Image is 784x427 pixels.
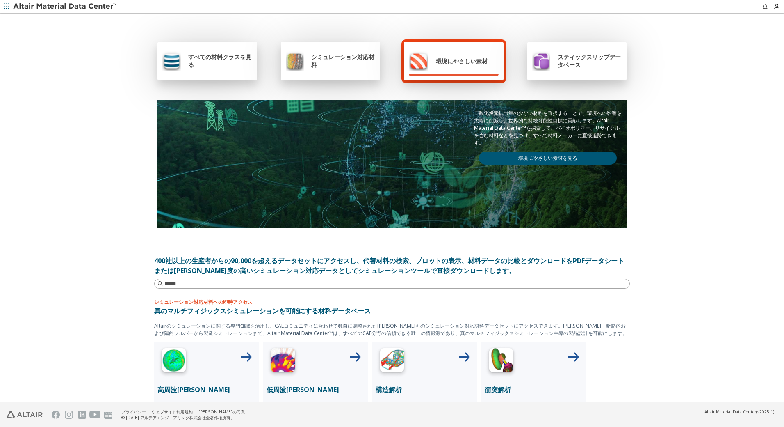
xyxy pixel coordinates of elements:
[7,411,43,418] img: アルテアエンジニアリング
[157,345,190,378] img: 高周波アイコン
[485,385,583,395] p: 衝突解析
[188,53,252,69] span: すべての材料クラスを見る
[121,415,245,420] div: © [DATE] アルテアエンジニアリング株式会社全著作権所有。
[154,298,630,306] p: シミュレーション対応材料への即時アクセス
[474,110,622,147] p: 二酸化炭素排出量の少ない材料を選択することで、環境への影響を大幅に削減し、世界的な持続可能性目標に貢献します。Altair Material Data Center™を探索して、バイオポリマー、...
[286,51,304,71] img: シミュレーション対応材料
[267,345,299,378] img: 低周波アイコン
[13,2,118,11] img: Altair Material Data Center
[479,152,617,165] a: 環境にやさしい素材を見る
[376,385,474,395] p: 構造解析
[704,409,774,415] div: (v2025.1)
[121,409,146,415] a: プライバシー
[198,409,245,415] a: [PERSON_NAME]の同意
[376,345,408,378] img: 構造解析アイコン
[267,385,365,395] p: 低周波[PERSON_NAME]
[152,409,193,415] a: ウェブサイト利用規約
[704,409,756,415] span: Altair Material Data Center
[162,51,181,71] img: すべての材料クラスを見る
[558,53,622,69] span: スティックスリップデータベース
[157,385,256,395] p: 高周波[PERSON_NAME]
[311,53,375,69] span: シミュレーション対応材料
[154,306,630,316] p: 真のマルチフィジックスシミュレーションを可能にする材料データベース
[532,51,550,71] img: スティックスリップデータベース
[436,57,488,65] span: 環境にやさしい素材
[485,345,517,378] img: 衝突解析アイコン
[409,51,428,71] img: 環境にやさしい素材
[154,256,630,275] div: 400社以上の生産者からの90,000を超えるデータセットにアクセスし、代替材料の検索、プロットの表示、材料データの比較とダウンロードをPDFデータシートまたは[PERSON_NAME]度の高い...
[154,322,630,337] p: Altairのシミュレーションに関する専門知識を活用し、CAEコミュニティに合わせて独自に調整された[PERSON_NAME]ものシミュレーション対応材料データセットにアクセスできます。[PER...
